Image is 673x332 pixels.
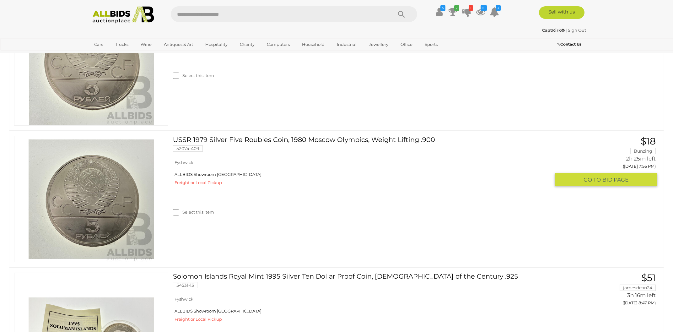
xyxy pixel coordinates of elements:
a: $51 jamesdean24 3h 16m left ([DATE] 8:47 PM) [559,273,657,309]
i: 1 [469,5,473,11]
i: 3 [496,5,501,11]
span: BID PAGE [602,176,628,183]
span: $18 [641,135,656,147]
a: Antiques & Art [160,39,197,50]
a: Office [396,39,417,50]
i: $ [440,5,445,11]
a: CaptKirk [542,28,566,33]
a: [GEOGRAPHIC_DATA] [90,50,143,60]
a: $ [434,6,444,18]
a: Contact Us [557,41,583,48]
a: Sports [421,39,442,50]
i: 15 [481,5,487,11]
a: Household [298,39,329,50]
a: Industrial [333,39,361,50]
span: GO TO [584,176,602,183]
i: 2 [454,5,459,11]
a: Wine [137,39,156,50]
a: Charity [236,39,259,50]
button: GO TOBID PAGE [555,173,657,187]
a: Sign Out [568,28,586,33]
a: Trucks [111,39,132,50]
a: USSR 1979 Silver Five Roubles Coin, 1980 Moscow Olympics, Weight Lifting .900 52074-409 [178,136,550,156]
img: Allbids.com.au [89,6,157,24]
img: 52074-409a.jpeg [29,136,154,262]
label: Select this item [173,209,214,215]
a: 15 [476,6,485,18]
button: Search [386,6,417,22]
a: $18 Bunzing 2h 25m left ([DATE] 7:56 PM) GO TOBID PAGE [559,136,657,187]
a: Sell with us [539,6,584,19]
a: 3 [490,6,499,18]
a: Jewellery [365,39,392,50]
strong: CaptKirk [542,28,565,33]
a: Cars [90,39,107,50]
a: 1 [462,6,471,18]
span: $51 [641,272,656,284]
a: Hospitality [201,39,232,50]
a: Computers [263,39,294,50]
label: Select this item [173,73,214,79]
span: | [566,28,567,33]
a: 2 [448,6,458,18]
b: Contact Us [557,42,581,46]
a: Solomon Islands Royal Mint 1995 Silver Ten Dollar Proof Coin, [DEMOGRAPHIC_DATA] of the Century .... [178,273,550,293]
